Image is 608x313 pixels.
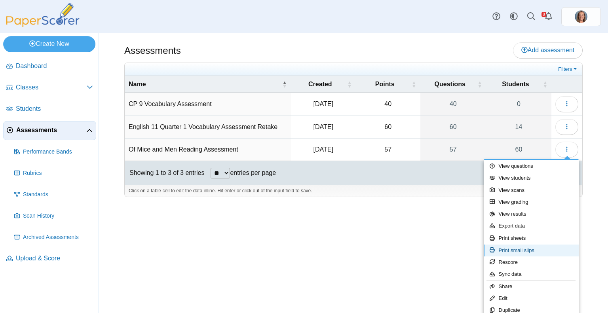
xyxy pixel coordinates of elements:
[16,83,87,92] span: Classes
[3,249,96,268] a: Upload & Score
[11,228,96,247] a: Archived Assessments
[356,138,420,161] td: 57
[484,172,579,184] a: View students
[230,169,276,176] label: entries per page
[11,185,96,204] a: Standards
[125,116,291,138] td: English 11 Quarter 1 Vocabulary Assessment Retake
[484,160,579,172] a: View questions
[124,44,181,57] h1: Assessments
[11,164,96,183] a: Rubrics
[356,93,420,116] td: 40
[486,116,551,138] a: 14
[129,80,281,89] span: Name
[424,80,476,89] span: Questions
[125,93,291,116] td: CP 9 Vocabulary Assessment
[23,212,93,220] span: Scan History
[16,254,93,263] span: Upload & Score
[23,169,93,177] span: Rubrics
[356,116,420,138] td: 60
[347,80,352,88] span: Created : Activate to sort
[484,292,579,304] a: Edit
[16,104,93,113] span: Students
[16,62,93,70] span: Dashboard
[3,22,82,28] a: PaperScorer
[125,161,204,185] div: Showing 1 to 3 of 3 entries
[521,47,574,53] span: Add assessment
[484,232,579,244] a: Print sheets
[125,185,582,197] div: Click on a table cell to edit the data inline. Hit enter or click out of the input field to save.
[561,7,601,26] a: ps.WNEQT33M2D3P2Tkp
[295,80,346,89] span: Created
[484,208,579,220] a: View results
[11,142,96,161] a: Performance Bands
[313,123,333,130] time: Sep 26, 2025 at 7:16 AM
[556,65,580,73] a: Filters
[513,42,583,58] a: Add assessment
[3,100,96,119] a: Students
[3,36,95,52] a: Create New
[420,138,486,161] a: 57
[484,245,579,256] a: Print small slips
[3,3,82,27] img: PaperScorer
[486,93,551,115] a: 0
[540,8,557,25] a: Alerts
[125,138,291,161] td: Of Mice and Men Reading Assessment
[575,10,587,23] span: Samantha Sutphin - MRH Faculty
[486,138,551,161] a: 60
[3,78,96,97] a: Classes
[420,93,486,115] a: 40
[11,207,96,226] a: Scan History
[3,57,96,76] a: Dashboard
[412,80,416,88] span: Points : Activate to sort
[3,121,96,140] a: Assessments
[484,220,579,232] a: Export data
[543,80,547,88] span: Students : Activate to sort
[313,146,333,153] time: Sep 21, 2025 at 4:36 PM
[484,184,579,196] a: View scans
[360,80,410,89] span: Points
[484,268,579,280] a: Sync data
[484,281,579,292] a: Share
[313,101,333,107] time: Sep 25, 2025 at 11:53 AM
[484,256,579,268] a: Rescore
[23,191,93,199] span: Standards
[484,196,579,208] a: View grading
[490,80,541,89] span: Students
[420,116,486,138] a: 60
[16,126,86,135] span: Assessments
[282,80,287,88] span: Name : Activate to invert sorting
[23,148,93,156] span: Performance Bands
[575,10,587,23] img: ps.WNEQT33M2D3P2Tkp
[477,80,482,88] span: Questions : Activate to sort
[23,233,93,241] span: Archived Assessments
